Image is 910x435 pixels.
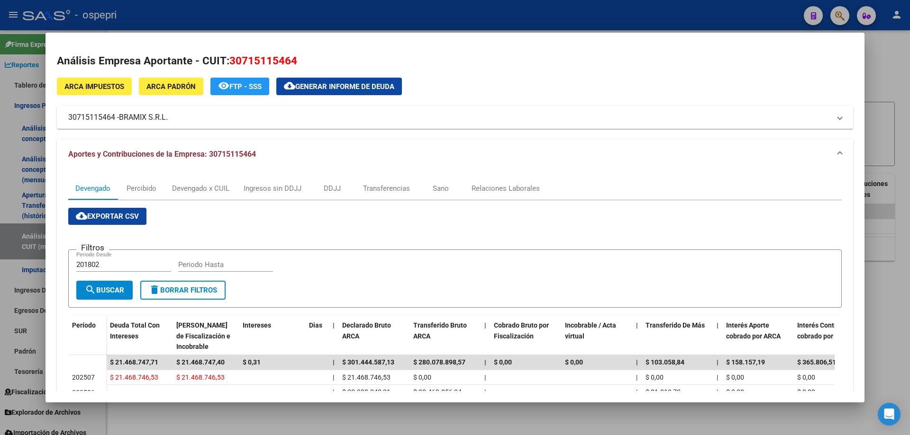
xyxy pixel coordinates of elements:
[797,388,815,396] span: $ 0,00
[57,139,853,169] mat-expansion-panel-header: Aportes y Contribuciones de la Empresa: 30715115464
[484,373,486,381] span: |
[490,315,561,357] datatable-header-cell: Cobrado Bruto por Fiscalización
[244,183,301,194] div: Ingresos sin DDJJ
[110,373,158,381] span: $ 21.468.746,53
[333,388,334,396] span: |
[68,208,146,225] button: Exportar CSV
[146,82,196,91] span: ARCA Padrón
[646,373,664,381] span: $ 0,00
[64,82,124,91] span: ARCA Impuestos
[68,150,256,159] span: Aportes y Contribuciones de la Empresa: 30715115464
[72,389,95,396] span: 202506
[413,358,465,366] span: $ 280.078.898,57
[295,82,394,91] span: Generar informe de deuda
[565,321,616,340] span: Incobrable / Acta virtual
[324,183,341,194] div: DDJJ
[717,388,718,396] span: |
[717,373,718,381] span: |
[68,112,830,123] mat-panel-title: 30715115464 -
[636,321,638,329] span: |
[342,358,394,366] span: $ 301.444.587,13
[494,321,549,340] span: Cobrado Bruto por Fiscalización
[565,358,583,366] span: $ 0,00
[57,53,853,69] h2: Análisis Empresa Aportante - CUIT:
[363,183,410,194] div: Transferencias
[722,315,793,357] datatable-header-cell: Interés Aporte cobrado por ARCA
[85,284,96,295] mat-icon: search
[636,358,638,366] span: |
[726,388,744,396] span: $ 0,00
[68,315,106,355] datatable-header-cell: Período
[413,321,467,340] span: Transferido Bruto ARCA
[305,315,329,357] datatable-header-cell: Dias
[413,388,462,396] span: $ 30.469.056,04
[76,242,109,253] h3: Filtros
[139,78,203,95] button: ARCA Padrón
[110,321,160,340] span: Deuda Total Con Intereses
[413,373,431,381] span: $ 0,00
[75,183,110,194] div: Devengado
[717,358,719,366] span: |
[726,373,744,381] span: $ 0,00
[173,315,239,357] datatable-header-cell: Deuda Bruta Neto de Fiscalización e Incobrable
[494,358,512,366] span: $ 0,00
[333,358,335,366] span: |
[793,315,864,357] datatable-header-cell: Interés Contribución cobrado por ARCA
[717,321,719,329] span: |
[57,78,132,95] button: ARCA Impuestos
[176,358,225,366] span: $ 21.468.747,40
[333,321,335,329] span: |
[484,388,486,396] span: |
[797,321,859,340] span: Interés Contribución cobrado por ARCA
[878,403,901,426] div: Open Intercom Messenger
[149,286,217,294] span: Borrar Filtros
[172,183,229,194] div: Devengado x CUIL
[176,321,230,351] span: [PERSON_NAME] de Fiscalización e Incobrable
[472,183,540,194] div: Relaciones Laborales
[85,286,124,294] span: Buscar
[72,321,96,329] span: Período
[342,321,391,340] span: Declarado Bruto ARCA
[409,315,481,357] datatable-header-cell: Transferido Bruto ARCA
[646,388,681,396] span: $ 81.013,73
[484,358,486,366] span: |
[276,78,402,95] button: Generar informe de deuda
[726,321,781,340] span: Interés Aporte cobrado por ARCA
[636,373,637,381] span: |
[229,54,297,67] span: 30715115464
[76,281,133,300] button: Buscar
[210,78,269,95] button: FTP - SSS
[642,315,713,357] datatable-header-cell: Transferido De Más
[76,210,87,222] mat-icon: cloud_download
[149,284,160,295] mat-icon: delete
[176,373,225,381] span: $ 21.468.746,53
[106,315,173,357] datatable-header-cell: Deuda Total Con Intereses
[243,321,271,329] span: Intereses
[140,281,226,300] button: Borrar Filtros
[338,315,409,357] datatable-header-cell: Declarado Bruto ARCA
[57,106,853,129] mat-expansion-panel-header: 30715115464 -BRAMIX S.R.L.
[218,80,229,91] mat-icon: remove_red_eye
[229,82,262,91] span: FTP - SSS
[797,358,836,366] span: $ 365.806,51
[239,315,305,357] datatable-header-cell: Intereses
[72,373,95,381] span: 202507
[484,321,486,329] span: |
[110,358,158,366] span: $ 21.468.747,71
[481,315,490,357] datatable-header-cell: |
[713,315,722,357] datatable-header-cell: |
[636,388,637,396] span: |
[333,373,334,381] span: |
[342,388,391,396] span: $ 30.388.042,31
[797,373,815,381] span: $ 0,00
[632,315,642,357] datatable-header-cell: |
[646,358,684,366] span: $ 103.058,84
[726,358,765,366] span: $ 158.157,19
[119,112,168,123] span: BRAMIX S.R.L.
[433,183,449,194] div: Sano
[127,183,156,194] div: Percibido
[76,212,139,221] span: Exportar CSV
[342,373,391,381] span: $ 21.468.746,53
[243,358,261,366] span: $ 0,31
[329,315,338,357] datatable-header-cell: |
